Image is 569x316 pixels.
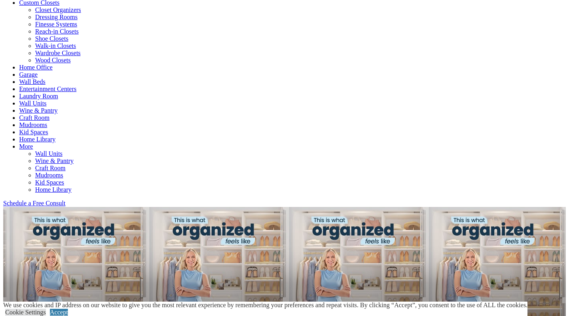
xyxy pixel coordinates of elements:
a: Cookie Settings [5,309,46,316]
a: Home Library [19,136,56,143]
a: Reach-in Closets [35,28,79,35]
a: Kid Spaces [35,179,64,186]
a: Finesse Systems [35,21,77,28]
a: Wine & Pantry [19,107,57,114]
a: Schedule a Free Consult (opens a dropdown menu) [3,200,65,207]
a: Entertainment Centers [19,85,77,92]
a: Craft Room [35,165,65,171]
a: Wood Closets [35,57,71,64]
a: Wardrobe Closets [35,50,81,56]
a: Home Office [19,64,53,71]
a: Kid Spaces [19,129,48,135]
a: Walk-in Closets [35,42,76,49]
a: Shoe Closets [35,35,68,42]
a: More menu text will display only on big screen [19,143,33,150]
a: Garage [19,71,38,78]
div: We use cookies and IP address on our website to give you the most relevant experience by remember... [3,302,527,309]
a: Accept [50,309,68,316]
a: Wall Beds [19,78,46,85]
a: Home Library [35,186,71,193]
a: Wine & Pantry [35,157,73,164]
a: Wall Units [19,100,46,107]
a: Dressing Rooms [35,14,77,20]
a: Laundry Room [19,93,58,99]
a: Wall Units [35,150,62,157]
a: Mudrooms [35,172,63,179]
a: Craft Room [19,114,50,121]
a: Closet Organizers [35,6,81,13]
a: Mudrooms [19,121,47,128]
